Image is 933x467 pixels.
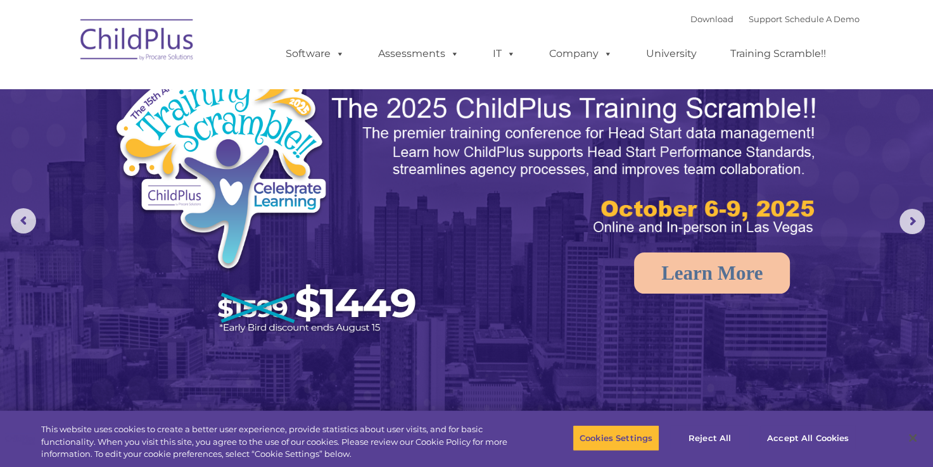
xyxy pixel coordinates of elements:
[74,10,201,73] img: ChildPlus by Procare Solutions
[633,41,709,66] a: University
[273,41,357,66] a: Software
[573,425,659,451] button: Cookies Settings
[536,41,625,66] a: Company
[718,41,839,66] a: Training Scramble!!
[176,84,215,93] span: Last name
[634,252,790,294] a: Learn More
[690,14,733,24] a: Download
[480,41,528,66] a: IT
[785,14,860,24] a: Schedule A Demo
[690,14,860,24] font: |
[176,135,230,145] span: Phone number
[365,41,472,66] a: Assessments
[899,424,927,452] button: Close
[760,425,856,451] button: Accept All Cookies
[749,14,782,24] a: Support
[41,423,513,461] div: This website uses cookies to create a better user experience, provide statistics about user visit...
[670,425,749,451] button: Reject All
